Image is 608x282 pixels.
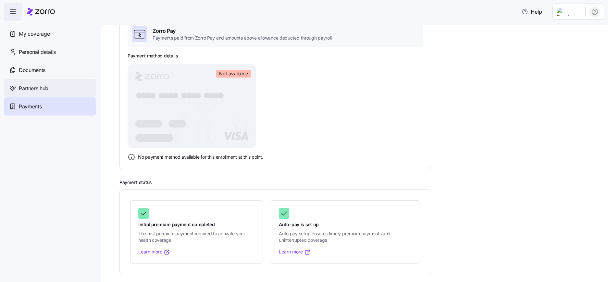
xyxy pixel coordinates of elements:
[163,91,170,100] tspan: ●
[204,91,211,100] tspan: ●
[217,91,225,100] tspan: ●
[213,91,220,100] tspan: ●
[119,179,599,186] h2: Payment status
[4,61,96,79] a: Documents
[138,221,255,228] span: Initial premium payment completed
[185,91,193,100] tspan: ●
[557,8,580,16] img: Employer logo
[144,91,152,100] tspan: ●
[279,249,311,255] a: Learn more
[279,221,412,228] span: Auto-pay is set up
[181,91,188,100] tspan: ●
[153,35,331,41] span: Payments paid from Zorro Pay and amounts above allowance deducted through payroll
[19,66,45,74] span: Documents
[138,154,263,160] span: No payment method available for this enrollment at this point.
[4,97,96,116] a: Payments
[149,91,156,100] tspan: ●
[516,5,547,18] button: Help
[279,230,412,244] span: Auto pay setup ensures timely premium payments and uninterrupted coverage
[19,48,56,56] span: Personal details
[19,84,48,92] span: Partners hub
[208,91,216,100] tspan: ●
[4,25,96,43] a: My coverage
[4,79,96,97] a: Partners hub
[194,91,202,100] tspan: ●
[153,27,331,35] span: Zorro Pay
[19,30,50,38] span: My coverage
[138,230,255,244] span: The first premium payment required to activate your health coverage
[219,71,248,77] span: Not available
[128,53,178,59] h3: Payment method details
[158,91,166,100] tspan: ●
[19,103,42,111] span: Payments
[167,91,175,100] tspan: ●
[172,91,179,100] tspan: ●
[522,8,542,16] span: Help
[135,91,143,100] tspan: ●
[138,249,170,255] a: Learn more
[140,91,147,100] tspan: ●
[190,91,197,100] tspan: ●
[4,43,96,61] a: Personal details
